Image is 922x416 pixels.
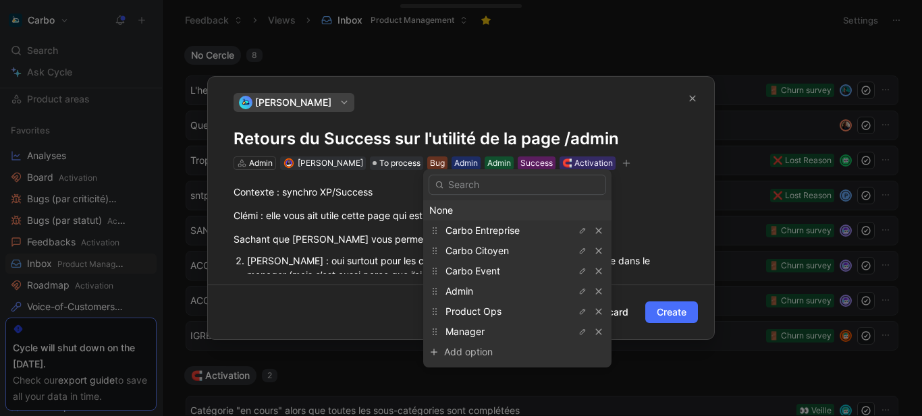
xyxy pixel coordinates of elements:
span: [PERSON_NAME] [298,158,363,168]
span: Admin [445,285,473,297]
span: Carbo Event [445,265,500,276]
div: Admin [423,281,612,301]
div: Contexte : synchro XP/Success [234,185,688,199]
div: Carbo Citoyen [423,241,612,261]
div: Admin [487,156,511,170]
div: Admin [249,156,273,170]
div: Product Ops [423,301,612,322]
div: Manager [423,322,612,342]
h1: Retours du Success sur l'utilité de la page /admin [234,128,688,150]
span: [PERSON_NAME] [255,94,331,111]
div: 🧲 Activation [562,156,613,170]
button: logo[PERSON_NAME] [234,93,354,112]
span: To process [379,156,421,170]
div: None [429,202,605,218]
div: Carbo Event [423,261,612,281]
div: Bug [430,156,445,170]
div: To process [370,156,423,170]
span: Carbo Entreprise [445,225,520,236]
div: Clémi : elle vous ait utile cette page qui est en dino ou on la kille ? [234,208,688,222]
img: logo [239,96,252,109]
div: Sachant que [PERSON_NAME] vous permet de faire le contrôle de co via Metabase [234,232,688,246]
span: Product Ops [445,305,501,317]
span: Manager [445,326,485,337]
div: Add option [444,344,545,360]
img: avatar [285,159,292,167]
input: Search [429,175,606,195]
div: Carbo Entreprise [423,220,612,241]
span: Carbo Citoyen [445,245,509,256]
div: Success [520,156,553,170]
span: Create [657,304,686,320]
div: Admin [454,156,478,170]
div: [PERSON_NAME] : oui surtout pour les contrôles de co, c’est + clair et structuré que dans le mana... [247,254,688,282]
button: Create [645,301,698,323]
